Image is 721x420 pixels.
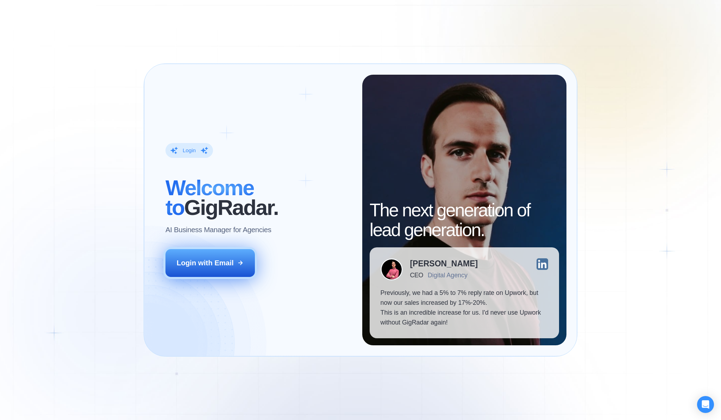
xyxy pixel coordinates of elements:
[381,288,548,328] p: Previously, we had a 5% to 7% reply rate on Upwork, but now our sales increased by 17%-20%. This ...
[428,272,468,279] div: Digital Agency
[165,225,271,235] p: AI Business Manager for Agencies
[697,396,714,413] div: Open Intercom Messenger
[165,178,352,218] h2: ‍ GigRadar.
[410,272,423,279] div: CEO
[165,175,254,220] span: Welcome to
[177,258,234,268] div: Login with Email
[165,249,255,277] button: Login with Email
[370,200,559,240] h2: The next generation of lead generation.
[183,147,196,154] div: Login
[410,260,478,268] div: [PERSON_NAME]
